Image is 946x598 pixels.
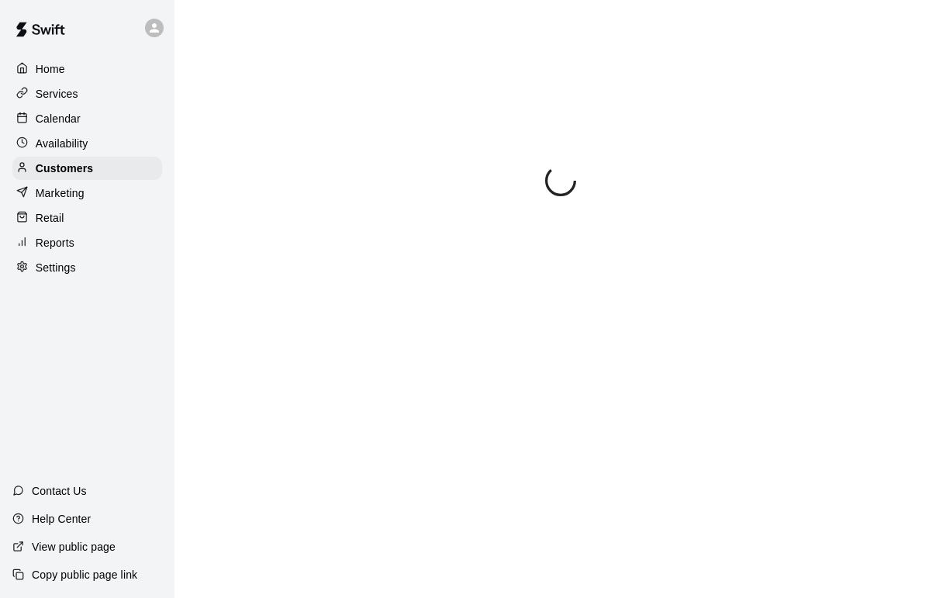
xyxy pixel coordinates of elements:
[32,567,137,582] p: Copy public page link
[36,161,93,176] p: Customers
[36,185,85,201] p: Marketing
[12,107,162,130] a: Calendar
[12,157,162,180] a: Customers
[36,136,88,151] p: Availability
[36,260,76,275] p: Settings
[12,57,162,81] a: Home
[12,82,162,105] a: Services
[36,86,78,102] p: Services
[12,206,162,230] a: Retail
[32,539,116,555] p: View public page
[36,235,74,251] p: Reports
[36,61,65,77] p: Home
[12,231,162,254] a: Reports
[32,511,91,527] p: Help Center
[12,181,162,205] a: Marketing
[12,132,162,155] a: Availability
[36,111,81,126] p: Calendar
[32,483,87,499] p: Contact Us
[36,210,64,226] p: Retail
[12,256,162,279] a: Settings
